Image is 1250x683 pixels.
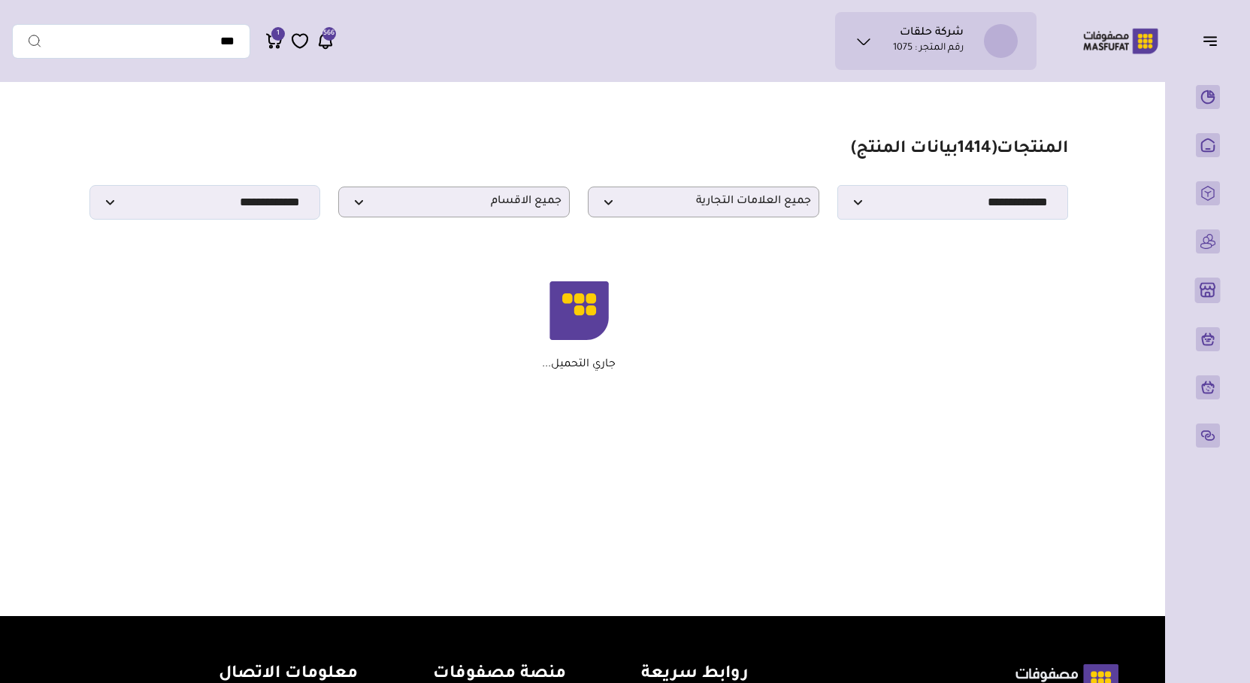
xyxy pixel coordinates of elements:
[347,195,561,209] span: جميع الاقسام
[984,24,1018,58] img: شركة حلقات
[588,187,819,217] p: جميع العلامات التجارية
[338,187,570,217] p: جميع الاقسام
[542,358,616,372] p: جاري التحميل...
[1073,26,1169,56] img: Logo
[277,27,280,41] span: 1
[893,41,964,56] p: رقم المتجر : 1075
[265,32,283,50] a: 1
[316,32,334,50] a: 566
[851,139,1068,161] h1: المنتجات
[323,27,334,41] span: 566
[596,195,811,209] span: جميع العلامات التجارية
[851,141,997,159] span: ( بيانات المنتج)
[958,141,991,159] span: 1414
[900,26,964,41] h1: شركة حلقات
